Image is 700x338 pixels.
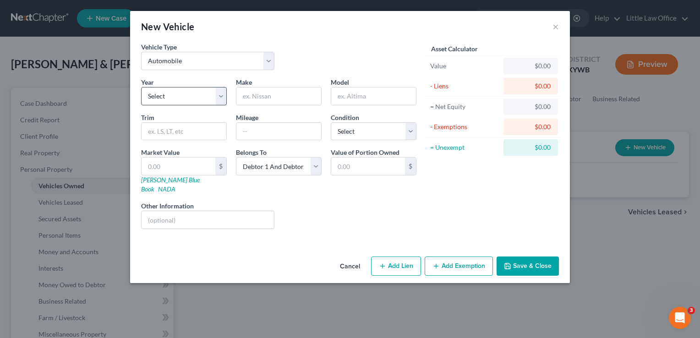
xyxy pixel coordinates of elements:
[371,256,421,276] button: Add Lien
[142,158,215,175] input: 0.00
[430,82,499,91] div: - Liens
[141,147,180,157] label: Market Value
[511,82,551,91] div: $0.00
[511,143,551,152] div: $0.00
[141,176,200,193] a: [PERSON_NAME] Blue Book
[141,201,194,211] label: Other Information
[688,307,695,314] span: 3
[236,148,267,156] span: Belongs To
[331,147,399,157] label: Value of Portion Owned
[331,113,359,122] label: Condition
[215,158,226,175] div: $
[511,61,551,71] div: $0.00
[141,77,154,87] label: Year
[236,78,252,86] span: Make
[669,307,691,329] iframe: Intercom live chat
[142,123,226,140] input: ex. LS, LT, etc
[430,102,499,111] div: = Net Equity
[141,113,154,122] label: Trim
[331,158,405,175] input: 0.00
[158,185,175,193] a: NADA
[425,256,493,276] button: Add Exemption
[511,102,551,111] div: $0.00
[331,87,416,105] input: ex. Altima
[236,123,321,140] input: --
[405,158,416,175] div: $
[331,77,349,87] label: Model
[141,20,194,33] div: New Vehicle
[142,211,274,229] input: (optional)
[497,256,559,276] button: Save & Close
[430,61,499,71] div: Value
[236,87,321,105] input: ex. Nissan
[236,113,258,122] label: Mileage
[430,122,499,131] div: - Exemptions
[552,21,559,32] button: ×
[141,42,177,52] label: Vehicle Type
[430,143,499,152] div: = Unexempt
[333,257,367,276] button: Cancel
[511,122,551,131] div: $0.00
[431,44,478,54] label: Asset Calculator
